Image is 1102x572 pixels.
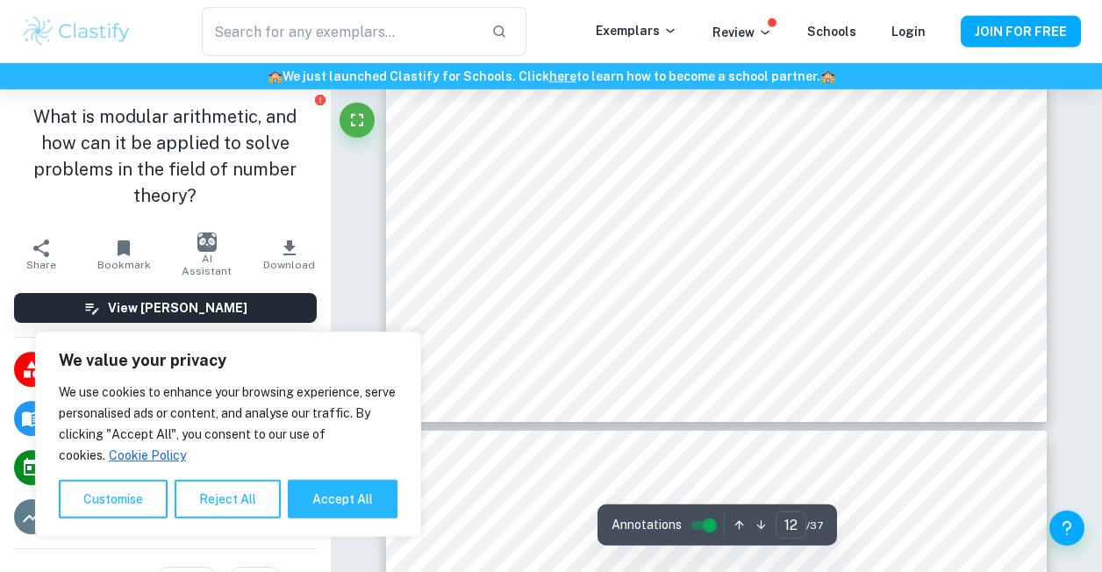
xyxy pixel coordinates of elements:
button: Report issue [314,93,327,106]
img: AI Assistant [197,232,217,252]
a: Login [891,25,926,39]
span: Bookmark [97,259,151,271]
h6: We just launched Clastify for Schools. Click to learn how to become a school partner. [4,67,1098,86]
span: 🏫 [268,69,283,83]
h1: What is modular arithmetic, and how can it be applied to solve problems in the field of number th... [14,104,317,209]
span: / 37 [806,518,823,533]
span: 🏫 [820,69,835,83]
span: AI Assistant [175,253,237,277]
span: Annotations [612,516,682,534]
button: Bookmark [82,230,165,279]
button: JOIN FOR FREE [961,16,1081,47]
input: Search for any exemplars... [202,7,477,56]
p: We use cookies to enhance your browsing experience, serve personalised ads or content, and analys... [59,382,397,466]
a: here [549,69,576,83]
p: Exemplars [596,21,677,40]
div: We value your privacy [35,332,421,537]
button: AI Assistant [165,230,247,279]
p: Review [712,23,772,42]
button: Customise [59,480,168,518]
button: Reject All [175,480,281,518]
a: Cookie Policy [108,447,187,463]
button: Accept All [288,480,397,518]
button: Help and Feedback [1049,511,1084,546]
img: Clastify logo [21,14,132,49]
h6: View [PERSON_NAME] [108,298,247,318]
button: Download [248,230,331,279]
a: Schools [807,25,856,39]
span: Download [263,259,315,271]
span: Share [26,259,56,271]
button: View [PERSON_NAME] [14,293,317,323]
p: We value your privacy [59,350,397,371]
button: Fullscreen [340,103,375,138]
